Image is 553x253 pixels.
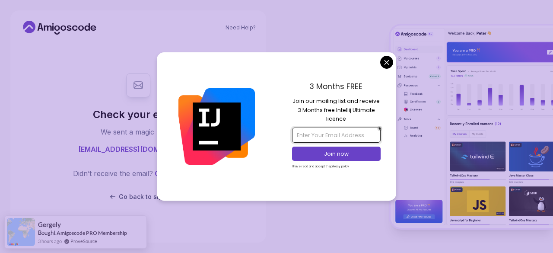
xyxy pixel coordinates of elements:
a: Home link [21,21,99,35]
h1: Check your email. [93,108,184,122]
a: Amigoscode PRO Membership [57,230,127,236]
span: Bought [38,229,56,236]
span: Gergely [38,221,61,228]
p: We sent a magic link to [101,127,176,137]
img: Amigoscode Dashboard [391,26,553,228]
span: [EMAIL_ADDRESS][DOMAIN_NAME] [78,144,198,154]
p: Go back to sigin [119,192,168,201]
button: Go back to sigin [108,192,168,201]
a: Need Help? [226,24,256,31]
button: Click to resend [153,168,204,179]
p: Didn’t receive the email? [73,168,153,179]
span: 3 hours ago [38,237,62,245]
a: ProveSource [70,237,97,245]
img: provesource social proof notification image [7,218,35,246]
